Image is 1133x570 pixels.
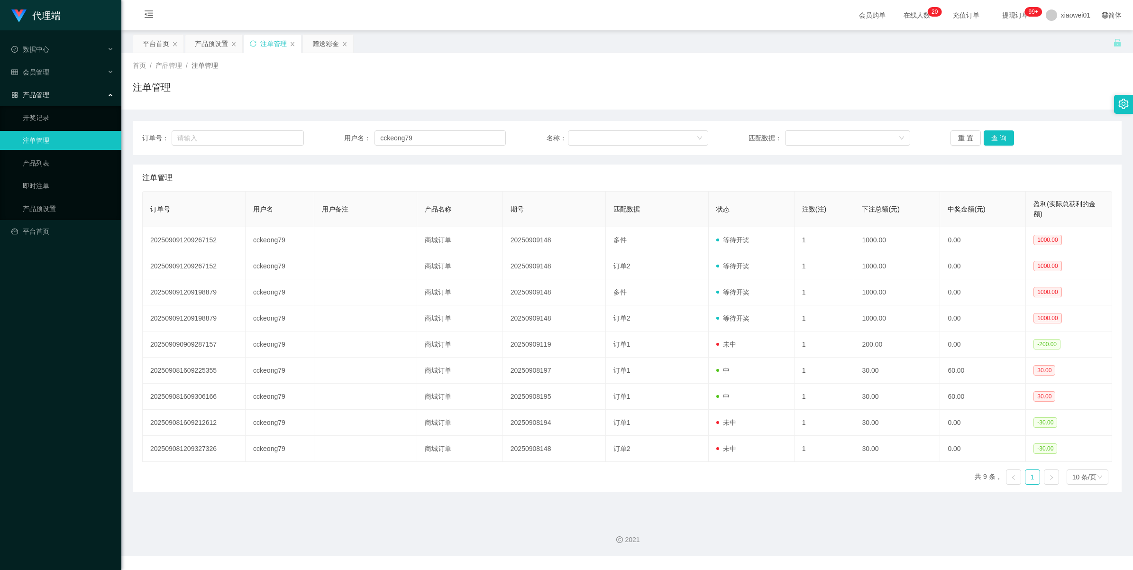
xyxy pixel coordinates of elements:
[795,358,855,384] td: 1
[1011,475,1016,480] i: 图标: left
[11,11,61,19] a: 代理端
[928,7,941,17] sup: 20
[854,331,940,358] td: 200.00
[940,279,1026,305] td: 0.00
[417,279,503,305] td: 商城订单
[795,279,855,305] td: 1
[23,176,114,195] a: 即时注单
[899,12,935,18] span: 在线人数
[935,7,938,17] p: 0
[613,288,627,296] span: 多件
[417,305,503,331] td: 商城订单
[984,130,1014,146] button: 查 询
[129,535,1125,545] div: 2021
[854,253,940,279] td: 1000.00
[948,12,984,18] span: 充值订单
[133,80,171,94] h1: 注单管理
[246,436,314,462] td: cckeong79
[795,331,855,358] td: 1
[143,305,246,331] td: 202509091209198879
[1033,235,1061,245] span: 1000.00
[417,227,503,253] td: 商城订单
[150,205,170,213] span: 订单号
[246,410,314,436] td: cckeong79
[1033,391,1055,402] span: 30.00
[716,262,749,270] span: 等待开奖
[503,279,606,305] td: 20250909148
[172,130,304,146] input: 请输入
[11,92,18,98] i: 图标: appstore-o
[1025,469,1040,485] li: 1
[231,41,237,47] i: 图标: close
[795,410,855,436] td: 1
[143,253,246,279] td: 202509091209267152
[417,331,503,358] td: 商城订单
[417,436,503,462] td: 商城订单
[716,205,730,213] span: 状态
[716,340,736,348] span: 未中
[795,305,855,331] td: 1
[716,445,736,452] span: 未中
[795,384,855,410] td: 1
[503,227,606,253] td: 20250909148
[940,358,1026,384] td: 60.00
[246,305,314,331] td: cckeong79
[1049,475,1054,480] i: 图标: right
[1072,470,1096,484] div: 10 条/页
[142,172,173,184] span: 注单管理
[503,358,606,384] td: 20250908197
[11,222,114,241] a: 图标: dashboard平台首页
[11,69,18,75] i: 图标: table
[940,227,1026,253] td: 0.00
[749,133,785,143] span: 匹配数据：
[23,131,114,150] a: 注单管理
[950,130,981,146] button: 重 置
[616,536,623,543] i: 图标: copyright
[940,410,1026,436] td: 0.00
[11,46,18,53] i: 图标: check-circle-o
[613,340,630,348] span: 订单1
[854,227,940,253] td: 1000.00
[1033,417,1057,428] span: -30.00
[1102,12,1108,18] i: 图标: global
[503,305,606,331] td: 20250909148
[948,205,985,213] span: 中奖金额(元)
[716,288,749,296] span: 等待开奖
[716,367,730,374] span: 中
[854,358,940,384] td: 30.00
[11,68,49,76] span: 会员管理
[862,205,899,213] span: 下注总额(元)
[795,227,855,253] td: 1
[613,236,627,244] span: 多件
[143,35,169,53] div: 平台首页
[192,62,218,69] span: 注单管理
[1033,200,1096,218] span: 盈利(实际总获利的金额)
[246,331,314,358] td: cckeong79
[511,205,524,213] span: 期号
[143,358,246,384] td: 202509081609225355
[143,410,246,436] td: 202509081609212612
[375,130,506,146] input: 请输入
[503,410,606,436] td: 20250908194
[143,436,246,462] td: 202509081209327326
[246,358,314,384] td: cckeong79
[133,0,165,31] i: 图标: menu-fold
[940,436,1026,462] td: 0.00
[1097,474,1103,481] i: 图标: down
[854,279,940,305] td: 1000.00
[716,314,749,322] span: 等待开奖
[940,384,1026,410] td: 60.00
[997,12,1033,18] span: 提现订单
[1033,443,1057,454] span: -30.00
[417,358,503,384] td: 商城订单
[312,35,339,53] div: 赠送彩金
[253,205,273,213] span: 用户名
[1033,261,1061,271] span: 1000.00
[23,199,114,218] a: 产品预设置
[716,236,749,244] span: 等待开奖
[1025,7,1042,17] sup: 1119
[133,62,146,69] span: 首页
[1006,469,1021,485] li: 上一页
[246,384,314,410] td: cckeong79
[143,227,246,253] td: 202509091209267152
